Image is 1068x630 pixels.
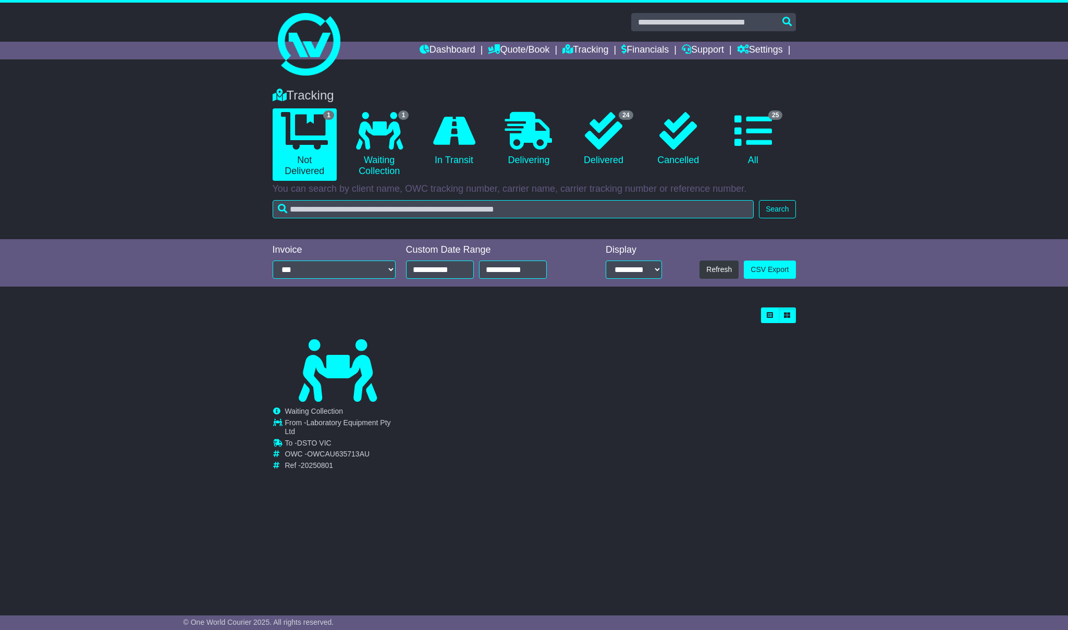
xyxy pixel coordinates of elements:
div: Tracking [267,88,801,103]
span: OWCAU635713AU [307,450,370,458]
div: Custom Date Range [406,244,573,256]
span: 25 [768,110,782,120]
a: 25 All [721,108,785,170]
div: Display [606,244,662,256]
span: © One World Courier 2025. All rights reserved. [183,618,334,626]
a: 1 Not Delivered [273,108,337,181]
span: 24 [619,110,633,120]
a: Cancelled [646,108,710,170]
a: 1 Waiting Collection [347,108,411,181]
a: In Transit [422,108,486,170]
a: Quote/Book [488,42,549,59]
a: CSV Export [744,261,795,279]
a: Settings [737,42,783,59]
button: Search [759,200,795,218]
a: Dashboard [420,42,475,59]
td: To - [285,439,403,450]
td: From - [285,418,403,439]
a: Support [682,42,724,59]
span: DSTO VIC [297,439,332,447]
div: Invoice [273,244,396,256]
p: You can search by client name, OWC tracking number, carrier name, carrier tracking number or refe... [273,183,796,195]
a: Financials [621,42,669,59]
td: Ref - [285,461,403,470]
span: 1 [398,110,409,120]
a: 24 Delivered [571,108,635,170]
span: 1 [323,110,334,120]
a: Tracking [562,42,608,59]
span: Waiting Collection [285,407,343,415]
span: 20250801 [301,461,333,470]
span: Laboratory Equipment Pty Ltd [285,418,391,436]
td: OWC - [285,450,403,461]
a: Delivering [497,108,561,170]
button: Refresh [699,261,739,279]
